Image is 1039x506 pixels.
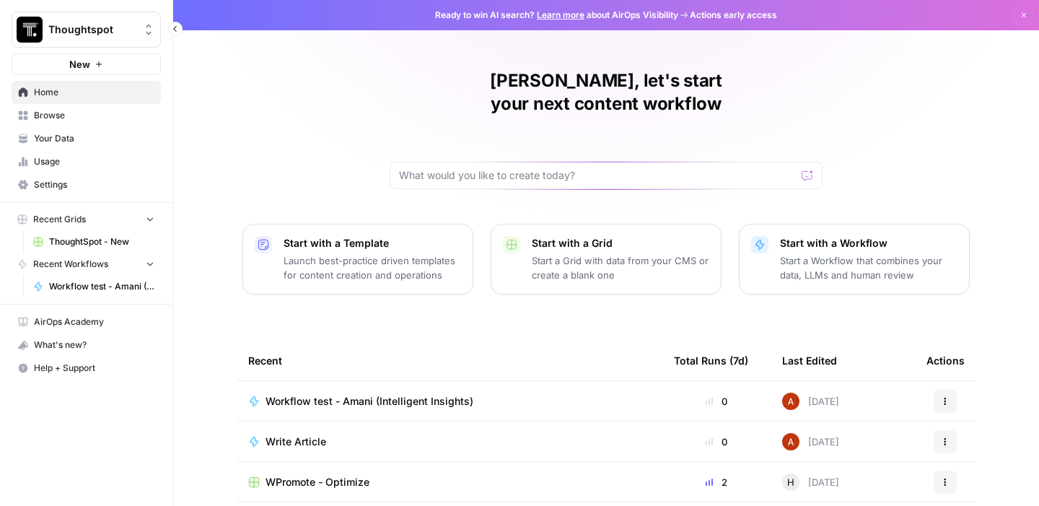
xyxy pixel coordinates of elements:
a: Usage [12,150,161,173]
a: Workflow test - Amani (Intelligent Insights) [27,275,161,298]
button: Workspace: Thoughtspot [12,12,161,48]
button: Recent Workflows [12,253,161,275]
span: Help + Support [34,362,154,375]
p: Start with a Workflow [780,236,957,250]
span: Usage [34,155,154,168]
span: Browse [34,109,154,122]
button: Recent Grids [12,209,161,230]
p: Start with a Template [284,236,461,250]
div: Total Runs (7d) [674,341,748,380]
a: Write Article [248,435,651,449]
a: Settings [12,173,161,196]
a: Learn more [537,9,584,20]
p: Start a Grid with data from your CMS or create a blank one [532,253,709,282]
a: Home [12,81,161,104]
a: AirOps Academy [12,310,161,333]
a: Your Data [12,127,161,150]
span: Workflow test - Amani (Intelligent Insights) [49,280,154,293]
button: Start with a WorkflowStart a Workflow that combines your data, LLMs and human review [739,224,970,295]
span: Workflow test - Amani (Intelligent Insights) [266,394,473,409]
span: Actions early access [690,9,777,22]
a: WPromote - Optimize [248,475,651,489]
div: [DATE] [782,393,839,410]
span: Thoughtspot [48,22,136,37]
img: vrq4y4cr1c7o18g7bic8abpwgxlg [782,433,799,450]
span: Settings [34,178,154,191]
span: Home [34,86,154,99]
h1: [PERSON_NAME], let's start your next content workflow [390,69,823,115]
input: What would you like to create today? [399,168,796,183]
span: H [787,475,794,489]
button: Help + Support [12,357,161,380]
button: What's new? [12,333,161,357]
span: Ready to win AI search? about AirOps Visibility [435,9,678,22]
button: New [12,53,161,75]
span: New [69,57,90,71]
span: Recent Workflows [33,258,108,271]
span: Write Article [266,435,326,449]
span: Recent Grids [33,213,86,226]
p: Launch best-practice driven templates for content creation and operations [284,253,461,282]
span: ThoughtSpot - New [49,235,154,248]
a: Browse [12,104,161,127]
p: Start with a Grid [532,236,709,250]
a: Workflow test - Amani (Intelligent Insights) [248,394,651,409]
a: ThoughtSpot - New [27,230,161,253]
div: Actions [926,341,965,380]
img: vrq4y4cr1c7o18g7bic8abpwgxlg [782,393,799,410]
span: Your Data [34,132,154,145]
button: Start with a TemplateLaunch best-practice driven templates for content creation and operations [242,224,473,295]
div: 0 [674,435,759,449]
div: 2 [674,475,759,489]
div: 0 [674,394,759,409]
span: AirOps Academy [34,315,154,328]
button: Start with a GridStart a Grid with data from your CMS or create a blank one [491,224,722,295]
div: What's new? [12,334,160,356]
p: Start a Workflow that combines your data, LLMs and human review [780,253,957,282]
div: Recent [248,341,651,380]
div: [DATE] [782,433,839,450]
span: WPromote - Optimize [266,475,369,489]
div: Last Edited [782,341,837,380]
img: Thoughtspot Logo [17,17,43,43]
div: [DATE] [782,474,839,491]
